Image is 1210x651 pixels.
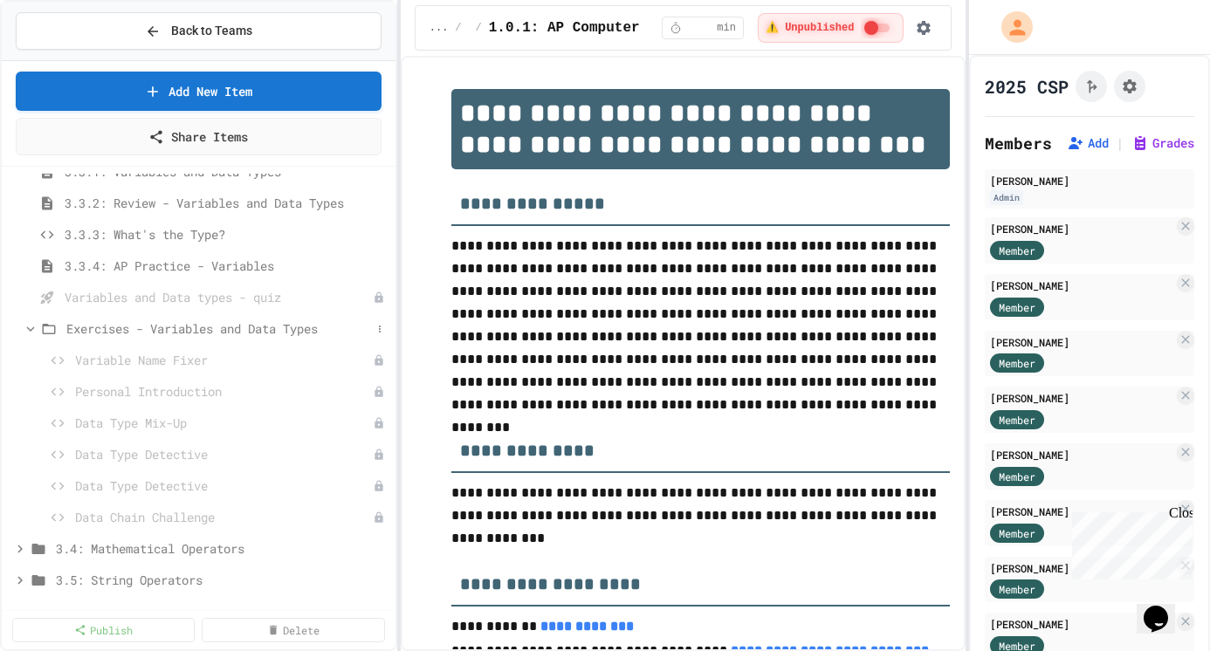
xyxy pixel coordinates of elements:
[75,382,373,401] span: Personal Introduction
[1076,71,1107,102] button: Click to see fork details
[373,511,385,524] div: Unpublished
[75,476,373,495] span: Data Type Detective
[999,412,1035,428] span: Member
[56,602,388,620] span: 3.6: User Input
[758,13,904,43] div: ⚠️ Students cannot see this content! Click the toggle to publish it and make it visible to your c...
[373,417,385,429] div: Unpublished
[766,21,854,35] span: ⚠️ Unpublished
[7,7,120,111] div: Chat with us now!Close
[455,21,461,35] span: /
[717,21,736,35] span: min
[999,525,1035,541] span: Member
[990,173,1189,188] div: [PERSON_NAME]
[430,21,449,35] span: ...
[999,243,1035,258] span: Member
[999,469,1035,484] span: Member
[202,618,384,642] a: Delete
[1137,581,1193,634] iframe: chat widget
[990,616,1173,632] div: [PERSON_NAME]
[56,539,388,558] span: 3.4: Mathematical Operators
[1116,133,1124,154] span: |
[476,21,482,35] span: /
[985,74,1069,99] h1: 2025 CSP
[489,17,1017,38] span: 1.0.1: AP Computer Science Principles in Python Course Syllabus
[990,390,1173,406] div: [PERSON_NAME]
[990,560,1173,576] div: [PERSON_NAME]
[990,447,1173,463] div: [PERSON_NAME]
[16,118,382,155] a: Share Items
[373,449,385,461] div: Unpublished
[1114,71,1145,102] button: Assignment Settings
[16,72,382,111] a: Add New Item
[75,414,373,432] span: Data Type Mix-Up
[75,508,373,526] span: Data Chain Challenge
[990,190,1023,205] div: Admin
[75,445,373,463] span: Data Type Detective
[990,334,1173,350] div: [PERSON_NAME]
[171,22,252,40] span: Back to Teams
[373,386,385,398] div: Unpublished
[65,225,388,243] span: 3.3.3: What's the Type?
[990,221,1173,236] div: [PERSON_NAME]
[75,351,373,369] span: Variable Name Fixer
[65,257,388,275] span: 3.3.4: AP Practice - Variables
[373,480,385,492] div: Unpublished
[1131,134,1194,152] button: Grades
[999,299,1035,315] span: Member
[1067,134,1109,152] button: Add
[373,291,385,304] div: Unpublished
[56,571,388,589] span: 3.5: String Operators
[999,581,1035,597] span: Member
[1065,505,1193,579] iframe: chat widget
[999,355,1035,371] span: Member
[985,131,1052,155] h2: Members
[990,278,1173,293] div: [PERSON_NAME]
[66,319,371,338] span: Exercises - Variables and Data Types
[983,7,1037,47] div: My Account
[12,618,195,642] a: Publish
[16,12,382,50] button: Back to Teams
[371,320,388,338] button: More options
[990,504,1173,519] div: [PERSON_NAME]
[65,288,373,306] span: Variables and Data types - quiz
[65,194,388,212] span: 3.3.2: Review - Variables and Data Types
[373,354,385,367] div: Unpublished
